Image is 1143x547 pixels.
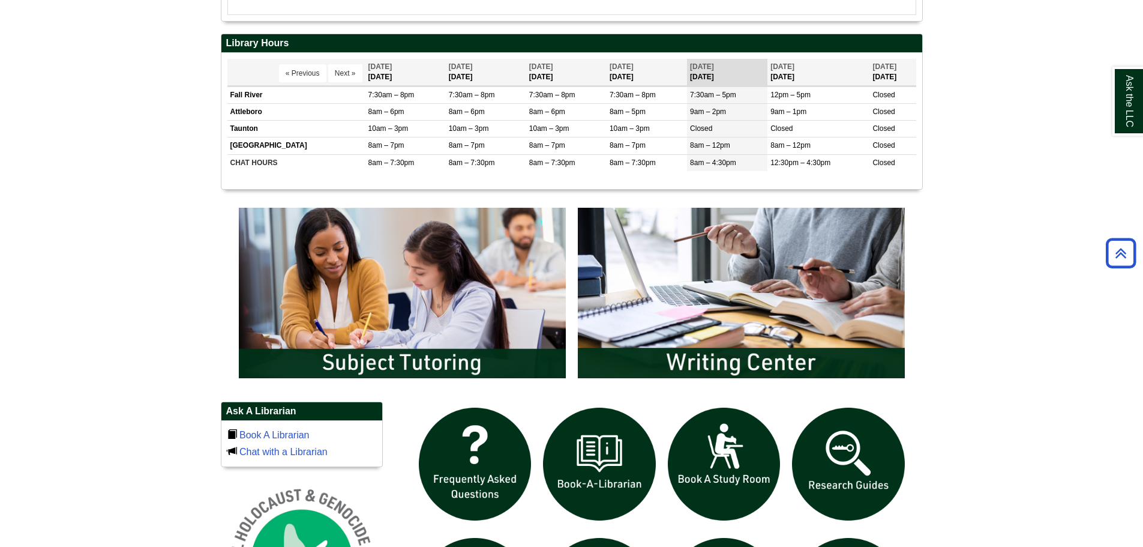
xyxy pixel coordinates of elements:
[770,62,794,71] span: [DATE]
[233,202,572,384] img: Subject Tutoring Information
[872,141,895,150] span: Closed
[368,91,415,99] span: 7:30am – 8pm
[690,159,736,167] span: 8am – 4:30pm
[529,124,569,133] span: 10am – 3pm
[227,104,365,121] td: Attleboro
[1102,245,1140,261] a: Back to Top
[607,59,687,86] th: [DATE]
[449,159,495,167] span: 8am – 7:30pm
[529,62,553,71] span: [DATE]
[239,447,328,457] a: Chat with a Librarian
[328,64,362,82] button: Next »
[239,430,310,440] a: Book A Librarian
[368,159,415,167] span: 8am – 7:30pm
[662,402,787,527] img: book a study room icon links to book a study room web page
[413,402,538,527] img: frequently asked questions
[529,159,575,167] span: 8am – 7:30pm
[368,124,409,133] span: 10am – 3pm
[368,141,404,150] span: 8am – 7pm
[610,62,634,71] span: [DATE]
[872,124,895,133] span: Closed
[610,107,646,116] span: 8am – 5pm
[610,91,656,99] span: 7:30am – 8pm
[770,91,811,99] span: 12pm – 5pm
[449,124,489,133] span: 10am – 3pm
[233,202,911,390] div: slideshow
[529,91,575,99] span: 7:30am – 8pm
[786,402,911,527] img: Research Guides icon links to research guides web page
[690,91,736,99] span: 7:30am – 5pm
[368,107,404,116] span: 8am – 6pm
[872,62,896,71] span: [DATE]
[529,107,565,116] span: 8am – 6pm
[770,107,806,116] span: 9am – 1pm
[610,141,646,150] span: 8am – 7pm
[869,59,916,86] th: [DATE]
[227,138,365,154] td: [GEOGRAPHIC_DATA]
[610,159,656,167] span: 8am – 7:30pm
[572,202,911,384] img: Writing Center Information
[526,59,607,86] th: [DATE]
[365,59,446,86] th: [DATE]
[872,107,895,116] span: Closed
[368,62,392,71] span: [DATE]
[227,154,365,171] td: CHAT HOURS
[537,402,662,527] img: Book a Librarian icon links to book a librarian web page
[872,159,895,167] span: Closed
[279,64,326,82] button: « Previous
[690,107,726,116] span: 9am – 2pm
[690,62,714,71] span: [DATE]
[770,124,793,133] span: Closed
[221,402,382,421] h2: Ask A Librarian
[449,141,485,150] span: 8am – 7pm
[221,34,922,53] h2: Library Hours
[770,159,830,167] span: 12:30pm – 4:30pm
[687,59,767,86] th: [DATE]
[690,124,712,133] span: Closed
[770,141,811,150] span: 8am – 12pm
[767,59,869,86] th: [DATE]
[872,91,895,99] span: Closed
[690,141,730,150] span: 8am – 12pm
[227,121,365,138] td: Taunton
[449,62,473,71] span: [DATE]
[610,124,650,133] span: 10am – 3pm
[227,86,365,103] td: Fall River
[446,59,526,86] th: [DATE]
[449,107,485,116] span: 8am – 6pm
[449,91,495,99] span: 7:30am – 8pm
[529,141,565,150] span: 8am – 7pm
